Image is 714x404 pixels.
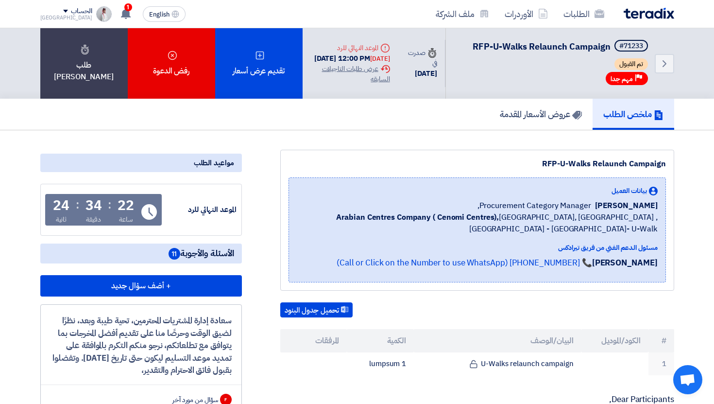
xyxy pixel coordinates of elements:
[40,275,242,297] button: + أضف سؤال جديد
[337,257,592,269] a: 📞 [PHONE_NUMBER] (Call or Click on the Number to use WhatsApp)
[85,199,102,212] div: 34
[619,43,643,50] div: #71233
[40,28,128,99] div: طلب [PERSON_NAME]
[86,214,101,225] div: دقيقة
[289,158,666,170] div: RFP-U-Walks Relaunch Campaign
[149,11,170,18] span: English
[297,211,658,235] span: [GEOGRAPHIC_DATA], [GEOGRAPHIC_DATA] ,[GEOGRAPHIC_DATA] - [GEOGRAPHIC_DATA]- U-Walk
[119,214,133,225] div: ساعة
[648,352,674,375] td: 1
[310,43,390,53] div: الموعد النهائي للرد
[612,186,647,196] span: بيانات العميل
[297,243,658,253] div: مسئول الدعم الفني من فريق تيرادكس
[215,28,303,99] div: تقديم عرض أسعار
[414,329,581,352] th: البيان/الوصف
[581,329,648,352] th: الكود/الموديل
[347,329,414,352] th: الكمية
[611,74,633,84] span: مهم جدا
[118,199,134,212] div: 22
[428,2,497,25] a: ملف الشركة
[489,99,593,130] a: عروض الأسعار المقدمة
[414,352,581,375] td: U-Walks relaunch campaign
[96,6,112,22] img: BDDAEEFDDACDAEA_1756647670177.jpeg
[40,15,92,20] div: [GEOGRAPHIC_DATA]
[71,7,92,16] div: الحساب
[124,3,132,11] span: 1
[280,329,347,352] th: المرفقات
[648,329,674,352] th: #
[497,2,556,25] a: الأوردرات
[592,257,658,269] strong: [PERSON_NAME]
[614,58,648,70] span: تم القبول
[370,54,390,64] div: [DATE]
[164,204,237,215] div: الموعد النهائي للرد
[473,40,611,53] span: RFP-U-Walks Relaunch Campaign
[593,99,674,130] a: ملخص الطلب
[624,8,674,19] img: Teradix logo
[280,302,353,318] button: تحميل جدول البنود
[406,68,437,79] div: [DATE]
[76,196,79,213] div: :
[595,200,658,211] span: [PERSON_NAME]
[56,214,67,225] div: ثانية
[51,315,232,377] div: سعادة إدارة المشتريات المحترمين، تحية طيبة وبعد، نظرًا لضيق الوقت وحرصًا منا على تقديم أفضل المخر...
[143,6,186,22] button: English
[169,247,234,260] span: الأسئلة والأجوبة
[53,199,69,212] div: 24
[473,40,650,53] h5: RFP-U-Walks Relaunch Campaign
[603,108,663,120] h5: ملخص الطلب
[477,200,591,211] span: Procurement Category Manager,
[108,196,111,213] div: :
[40,154,242,172] div: مواعيد الطلب
[336,211,499,223] b: Arabian Centres Company ( Cenomi Centres),
[556,2,612,25] a: الطلبات
[169,248,180,260] span: 11
[128,28,215,99] div: رفض الدعوة
[347,352,414,375] td: 1 lumpsum
[310,64,390,84] div: عرض طلبات التاجيلات السابقه
[673,365,702,394] div: دردشة مفتوحة
[310,53,390,64] div: [DATE] 12:00 PM
[500,108,582,120] h5: عروض الأسعار المقدمة
[406,48,437,68] div: صدرت في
